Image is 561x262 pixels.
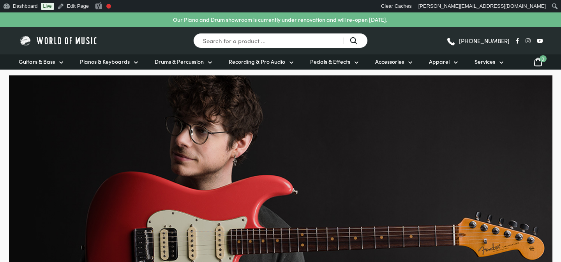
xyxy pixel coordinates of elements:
[80,58,130,66] span: Pianos & Keyboards
[41,3,54,10] a: Live
[106,4,111,9] div: Needs improvement
[19,58,55,66] span: Guitars & Bass
[173,16,387,24] p: Our Piano and Drum showroom is currently under renovation and will re-open [DATE].
[526,227,561,262] iframe: Chat with our support team
[229,58,285,66] span: Recording & Pro Audio
[19,35,99,47] img: World of Music
[193,33,368,48] input: Search for a product ...
[375,58,404,66] span: Accessories
[429,58,450,66] span: Apparel
[475,58,495,66] span: Services
[446,35,510,47] a: [PHONE_NUMBER]
[310,58,350,66] span: Pedals & Effects
[459,38,510,44] span: [PHONE_NUMBER]
[155,58,204,66] span: Drums & Percussion
[540,55,547,62] span: 0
